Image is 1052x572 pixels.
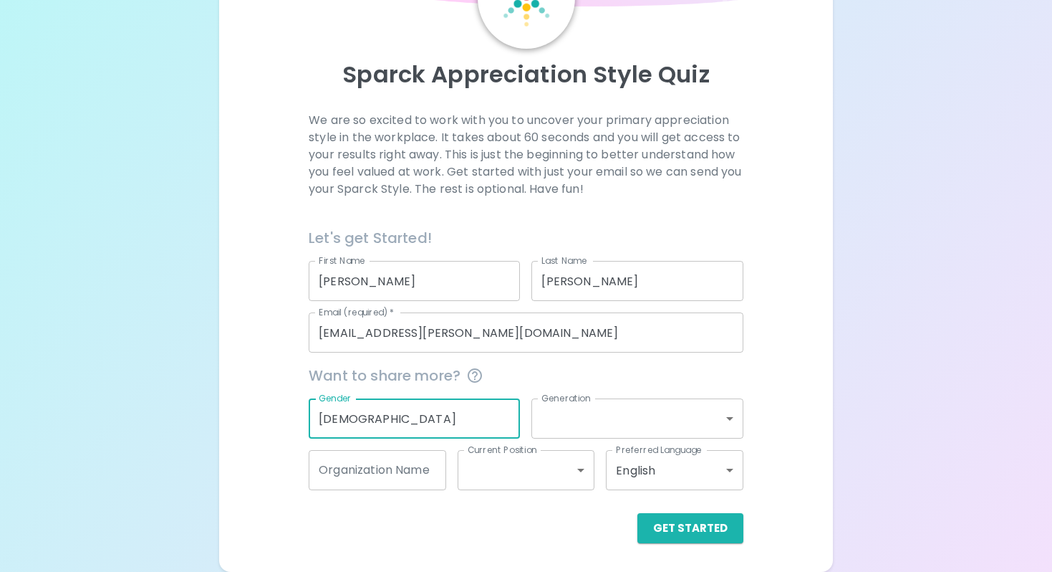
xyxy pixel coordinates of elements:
h6: Let's get Started! [309,227,743,249]
svg: This information is completely confidential and only used for aggregated appreciation studies at ... [466,367,483,384]
label: Gender [319,392,352,404]
p: Sparck Appreciation Style Quiz [236,60,816,89]
label: First Name [319,254,365,267]
label: Email (required) [319,306,395,318]
label: Generation [541,392,591,404]
p: We are so excited to work with you to uncover your primary appreciation style in the workplace. I... [309,112,743,198]
label: Last Name [541,254,587,267]
button: Get Started [637,513,743,543]
div: English [606,450,743,490]
label: Current Position [468,444,537,456]
span: Want to share more? [309,364,743,387]
label: Preferred Language [616,444,702,456]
